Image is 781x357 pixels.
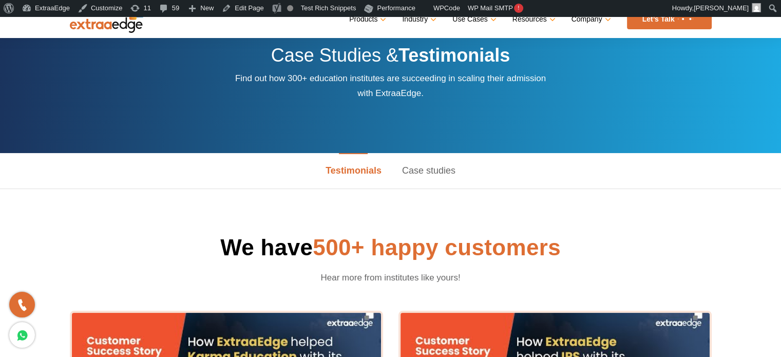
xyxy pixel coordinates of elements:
h2: Case Studies & [234,43,547,71]
span: 500+ happy customers [313,235,561,260]
p: Hear more from institutes like yours! [258,270,523,285]
p: Find out how 300+ education institutes are succeeding in scaling their admission with ExtraaEdge. [234,71,547,101]
a: Let’s Talk [627,9,712,29]
a: Testimonials [315,153,392,189]
a: Industry [402,12,434,27]
strong: Testimonials [398,45,510,66]
span: [PERSON_NAME] [694,4,749,12]
a: Use Cases [452,12,494,27]
span: ! [514,4,523,13]
a: Case studies [392,153,466,189]
a: Company [572,12,609,27]
a: Products [349,12,384,27]
a: Resources [512,12,554,27]
h1: We have [70,233,712,262]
